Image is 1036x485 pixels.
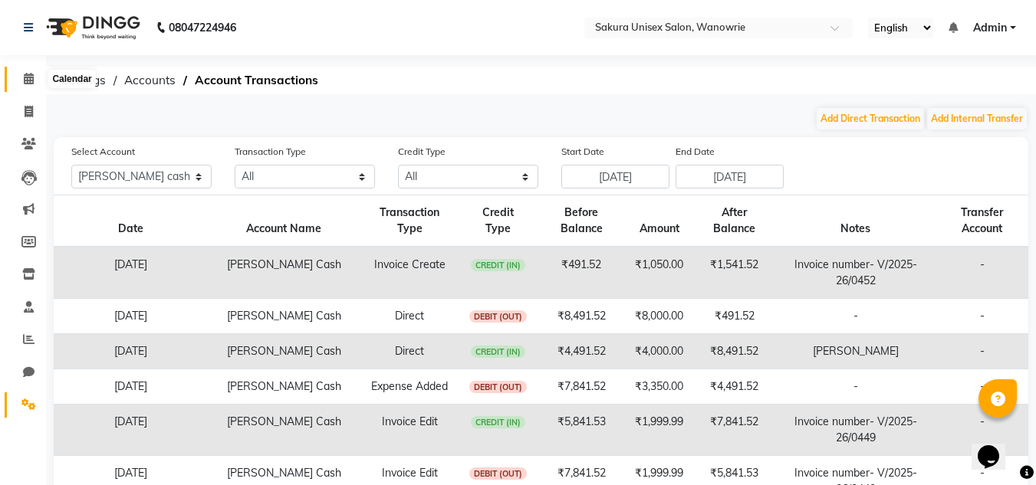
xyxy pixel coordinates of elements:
td: ₹1,999.99 [626,405,692,456]
label: Select Account [71,145,135,159]
td: [PERSON_NAME] Cash [207,299,360,334]
td: [PERSON_NAME] Cash [207,334,360,369]
td: ₹5,841.53 [537,405,626,456]
td: - [936,334,1028,369]
span: DEBIT (OUT) [469,467,528,480]
span: Admin [973,20,1007,36]
td: ₹8,491.52 [692,334,775,369]
th: Account Name [207,195,360,247]
td: - [936,299,1028,334]
td: [DATE] [54,334,207,369]
td: ₹4,000.00 [626,334,692,369]
td: ₹1,050.00 [626,247,692,299]
td: ₹4,491.52 [692,369,775,405]
span: Accounts [117,67,183,94]
th: Before Balance [537,195,626,247]
span: Account Transactions [187,67,326,94]
td: ₹1,541.52 [692,247,775,299]
span: DEBIT (OUT) [469,381,528,393]
th: Amount [626,195,692,247]
td: [PERSON_NAME] Cash [207,247,360,299]
span: DEBIT (OUT) [469,310,528,323]
td: Direct [360,299,459,334]
td: ₹491.52 [692,299,775,334]
span: CREDIT (IN) [471,259,526,271]
th: After Balance [692,195,775,247]
td: ₹8,491.52 [537,299,626,334]
td: Invoice number- V/2025-26/0452 [776,247,936,299]
td: Invoice Edit [360,405,459,456]
td: - [776,369,936,405]
td: - [936,369,1028,405]
td: Direct [360,334,459,369]
td: ₹7,841.52 [692,405,775,456]
td: [DATE] [54,405,207,456]
label: End Date [676,145,715,159]
span: CREDIT (IN) [471,346,526,358]
span: CREDIT (IN) [471,416,526,428]
iframe: chat widget [972,424,1021,470]
td: - [936,405,1028,456]
td: ₹7,841.52 [537,369,626,405]
td: ₹4,491.52 [537,334,626,369]
label: Start Date [561,145,604,159]
button: Add Direct Transaction [817,108,924,129]
td: - [776,299,936,334]
label: Credit Type [398,145,446,159]
td: [DATE] [54,247,207,299]
img: logo [39,6,144,49]
td: [DATE] [54,299,207,334]
td: Invoice number- V/2025-26/0449 [776,405,936,456]
button: Add Internal Transfer [927,108,1027,129]
th: Date [54,195,207,247]
label: Transaction Type [235,145,306,159]
td: ₹8,000.00 [626,299,692,334]
input: End Date [676,165,784,188]
td: - [936,247,1028,299]
th: Transaction Type [360,195,459,247]
th: Notes [776,195,936,247]
td: [PERSON_NAME] Cash [207,405,360,456]
td: ₹3,350.00 [626,369,692,405]
div: Calendar [48,70,95,88]
td: ₹491.52 [537,247,626,299]
th: Transfer Account [936,195,1028,247]
b: 08047224946 [169,6,236,49]
input: Start Date [561,165,669,188]
td: Invoice Create [360,247,459,299]
td: [DATE] [54,369,207,405]
td: Expense Added [360,369,459,405]
th: Credit Type [459,195,537,247]
td: [PERSON_NAME] Cash [207,369,360,405]
td: [PERSON_NAME] [776,334,936,369]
